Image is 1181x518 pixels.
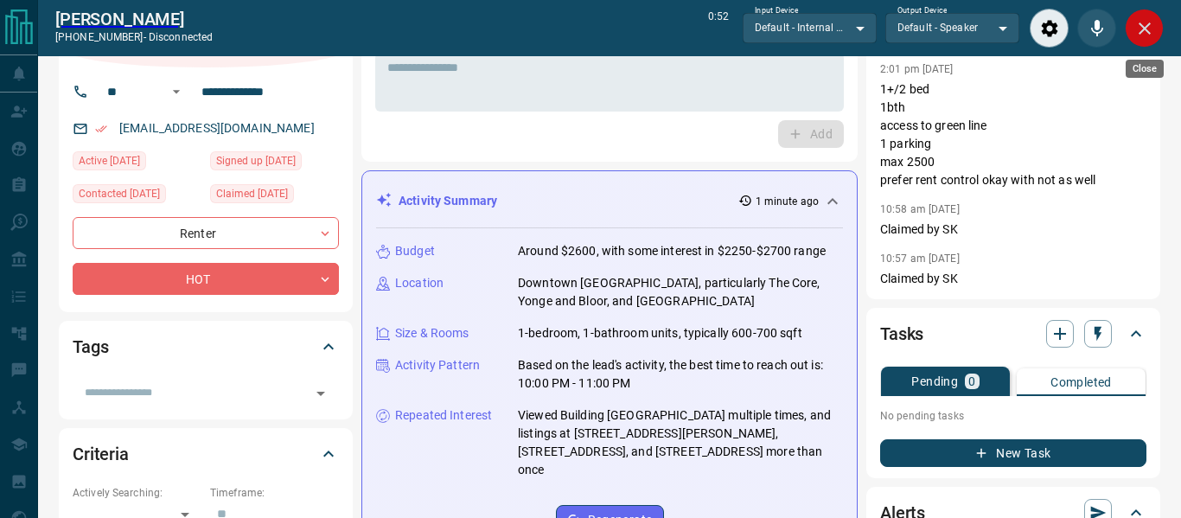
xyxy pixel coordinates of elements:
p: [PHONE_NUMBER] - [55,29,213,45]
svg: Email Verified [95,123,107,135]
p: Timeframe: [210,485,339,501]
p: 10:57 am [DATE] [880,253,960,265]
p: Activity Summary [399,192,497,210]
button: Open [309,381,333,406]
p: Repeated Interest [395,406,492,425]
span: Active [DATE] [79,152,140,169]
span: disconnected [149,31,213,43]
h2: Criteria [73,440,129,468]
p: Around $2600, with some interest in $2250-$2700 range [518,242,826,260]
p: 1 minute ago [756,194,819,209]
a: [PERSON_NAME] [55,9,213,29]
div: Close [1125,9,1164,48]
h2: Tasks [880,320,923,348]
p: Activity Pattern [395,356,480,374]
div: HOT [73,263,339,295]
button: New Task [880,439,1146,467]
p: Claimed by SK [880,221,1146,239]
div: Renter [73,217,339,249]
div: Activity Summary1 minute ago [376,185,843,217]
button: Open [166,81,187,102]
p: Location [395,274,444,292]
h2: Tags [73,333,108,361]
div: Criteria [73,433,339,475]
label: Input Device [755,5,799,16]
p: Size & Rooms [395,324,469,342]
div: Mute [1077,9,1116,48]
div: Close [1126,60,1164,78]
p: 0 [968,375,975,387]
div: Default - Internal Mic [743,13,877,42]
div: Mon Aug 25 2025 [73,151,201,176]
span: Contacted [DATE] [79,185,160,202]
div: Wed Jul 30 2025 [210,184,339,208]
div: Wed Jul 30 2025 [73,184,201,208]
span: Claimed [DATE] [216,185,288,202]
p: Based on the lead's activity, the best time to reach out is: 10:00 PM - 11:00 PM [518,356,843,393]
p: No pending tasks [880,403,1146,429]
label: Output Device [897,5,947,16]
p: Budget [395,242,435,260]
div: Audio Settings [1030,9,1069,48]
p: Pending [911,375,958,387]
p: Downtown [GEOGRAPHIC_DATA], particularly The Core, Yonge and Bloor, and [GEOGRAPHIC_DATA] [518,274,843,310]
div: Tags [73,326,339,368]
a: [EMAIL_ADDRESS][DOMAIN_NAME] [119,121,315,135]
div: Default - Speaker [885,13,1019,42]
p: 2:01 pm [DATE] [880,63,954,75]
p: Completed [1050,376,1112,388]
div: Tue Jul 22 2025 [210,151,339,176]
p: Claimed by SK [880,270,1146,288]
p: Actively Searching: [73,485,201,501]
p: Viewed Building [GEOGRAPHIC_DATA] multiple times, and listings at [STREET_ADDRESS][PERSON_NAME], ... [518,406,843,479]
p: 10:58 am [DATE] [880,203,960,215]
p: 1+/2 bed 1bth access to green line 1 parking max 2500 prefer rent control okay with not as well [880,80,1146,189]
span: Signed up [DATE] [216,152,296,169]
p: 1-bedroom, 1-bathroom units, typically 600-700 sqft [518,324,802,342]
p: 0:52 [708,9,729,48]
div: Tasks [880,313,1146,355]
